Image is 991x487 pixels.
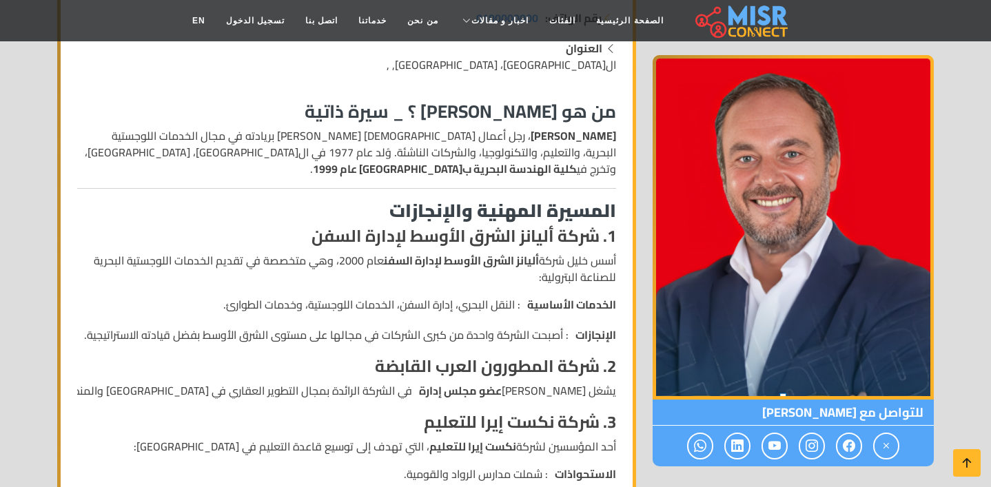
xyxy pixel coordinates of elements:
strong: الخدمات الأساسية [527,296,616,313]
a: من نحن [397,8,448,34]
li: يشغل [PERSON_NAME] في الشركة الرائدة بمجال التطوير العقاري في [GEOGRAPHIC_DATA] والمنطقة. [77,382,616,399]
li: : شملت مدارس الرواد والقومية. [99,466,616,482]
span: للتواصل مع [PERSON_NAME] [653,400,934,426]
a: الصفحة الرئيسية [586,8,673,34]
li: : النقل البحري، إدارة السفن، الخدمات اللوجستية، وخدمات الطوارئ. [77,296,616,313]
span: ال[GEOGRAPHIC_DATA]، [GEOGRAPHIC_DATA], , [387,54,616,75]
strong: العنوان [566,38,602,59]
strong: 1. شركة أليانز الشرق الأوسط لإدارة السفن [311,220,616,251]
strong: المسيرة المهنية والإنجازات [389,194,616,227]
a: اخبار و مقالات [449,8,540,34]
strong: كلية الهندسة البحرية ب[GEOGRAPHIC_DATA] عام 1999 [313,158,577,179]
strong: الاستحواذات [555,466,616,482]
p: أحد المؤسسين لشركة ، التي تهدف إلى توسيع قاعدة التعليم في [GEOGRAPHIC_DATA]: [77,438,616,455]
a: EN [182,8,216,34]
img: main.misr_connect [695,3,788,38]
strong: 2. شركة المطورون العرب القابضة [375,351,616,382]
h3: من هو [PERSON_NAME] ؟ _ سيرة ذاتية [77,101,616,122]
p: أسس خليل شركة عام 2000، وهي متخصصة في تقديم الخدمات اللوجستية البحرية للصناعة البترولية: [77,252,616,285]
a: الفئات [539,8,586,34]
strong: عضو مجلس إدارة [419,382,502,399]
a: خدماتنا [348,8,397,34]
a: تسجيل الدخول [216,8,295,34]
li: : أصبحت الشركة واحدة من كبرى الشركات في مجالها على مستوى الشرق الأوسط بفضل قيادته الاستراتيجية. [77,327,616,343]
strong: أليانز الشرق الأوسط لإدارة السفن [384,250,539,271]
strong: [PERSON_NAME] [531,125,616,146]
strong: نكست إيرا للتعليم [429,436,516,457]
a: اتصل بنا [295,8,348,34]
span: اخبار و مقالات [471,14,529,27]
p: ، رجل أعمال [DEMOGRAPHIC_DATA] [PERSON_NAME] بريادته في مجال الخدمات اللوجستية البحرية، والتعليم،... [77,127,616,177]
img: أحمد طارق خليل [653,55,934,400]
strong: الإنجازات [575,327,616,343]
strong: 3. شركة نكست إيرا للتعليم [424,406,616,437]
